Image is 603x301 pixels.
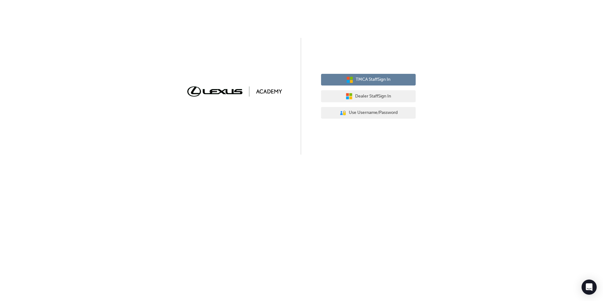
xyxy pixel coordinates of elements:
[321,90,416,102] button: Dealer StaffSign In
[355,93,391,100] span: Dealer Staff Sign In
[582,280,597,295] div: Open Intercom Messenger
[321,74,416,86] button: TMCA StaffSign In
[349,109,398,116] span: Use Username/Password
[187,86,282,96] img: Trak
[356,76,390,83] span: TMCA Staff Sign In
[321,107,416,119] button: Use Username/Password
